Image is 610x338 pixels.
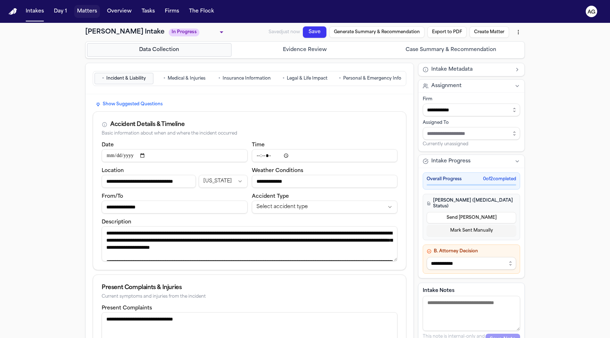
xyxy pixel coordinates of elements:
button: Go to Insurance Information [215,73,274,84]
button: Incident state [199,175,247,188]
label: Accident Type [252,194,289,199]
button: Intake Progress [418,155,524,168]
label: From/To [102,194,123,199]
span: Medical & Injuries [168,76,205,81]
div: Firm [423,96,520,102]
label: Intake Notes [423,287,520,294]
button: The Flock [186,5,217,18]
button: Show Suggested Questions [93,100,166,109]
label: Date [102,142,114,148]
div: Current symptoms and injuries from the incident [102,294,397,299]
button: Export to PDF [427,26,467,38]
span: Insurance Information [223,76,271,81]
div: Basic information about when and where the incident occurred [102,131,397,136]
button: Go to Evidence Review step [233,43,377,57]
div: Accident Details & Timeline [110,120,184,129]
textarea: Incident description [102,226,397,261]
button: Create Matter [469,26,509,38]
h1: [PERSON_NAME] Intake [85,27,164,37]
span: Incident & Liability [106,76,146,81]
button: Overview [104,5,134,18]
span: • [339,75,341,82]
span: Personal & Emergency Info [343,76,401,81]
button: Matters [74,5,100,18]
h4: [PERSON_NAME] ([MEDICAL_DATA] Status) [427,198,516,209]
textarea: Intake notes [423,296,520,331]
span: Intake Progress [431,158,471,165]
span: Overall Progress [427,176,462,182]
input: Incident date [102,149,248,162]
span: • [218,75,220,82]
button: Firms [162,5,182,18]
button: Mark Sent Manually [427,225,516,236]
span: 0 of 2 completed [483,176,516,182]
img: Finch Logo [9,8,17,15]
h4: B. Attorney Decision [427,248,516,254]
button: Send [PERSON_NAME] [427,212,516,223]
label: Description [102,220,131,225]
button: Assignment [418,80,524,92]
button: Save [303,26,326,38]
span: In Progress [169,29,199,36]
span: Assignment [431,82,462,90]
input: From/To destination [102,201,248,213]
span: Intake Metadata [431,66,473,73]
button: Intake Metadata [418,63,524,76]
span: • [283,75,285,82]
input: Assign to staff member [423,127,520,140]
input: Weather conditions [252,175,398,188]
span: Legal & Life Impact [287,76,327,81]
button: Intakes [23,5,47,18]
span: Saved just now [269,30,300,34]
button: Day 1 [51,5,70,18]
div: Assigned To [423,120,520,126]
button: Go to Incident & Liability [95,73,153,84]
button: Tasks [139,5,158,18]
input: Incident location [102,175,196,188]
input: Incident time [252,149,398,162]
div: Present Complaints & Injuries [102,283,397,292]
button: More actions [512,26,525,39]
span: Currently unassigned [423,141,468,147]
button: Go to Case Summary & Recommendation step [378,43,523,57]
a: Home [9,8,17,15]
span: • [163,75,166,82]
button: Go to Medical & Injuries [155,73,214,84]
label: Weather Conditions [252,168,303,173]
nav: Intake steps [87,43,523,57]
label: Time [252,142,265,148]
label: Present Complaints [102,306,152,311]
input: Select firm [423,104,520,116]
button: Go to Personal & Emergency Info [336,73,405,84]
span: • [102,75,104,82]
button: Generate Summary & Recommendation [329,26,425,38]
div: Update intake status [169,27,226,37]
label: Location [102,168,124,173]
button: Go to Data Collection step [87,43,232,57]
button: Go to Legal & Life Impact [275,73,334,84]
